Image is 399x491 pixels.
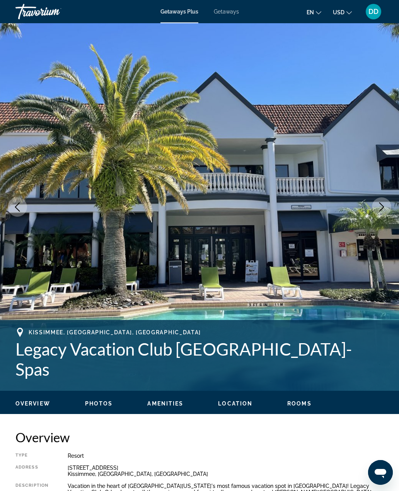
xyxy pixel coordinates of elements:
[8,197,27,217] button: Previous image
[307,9,314,15] span: en
[287,400,312,407] span: Rooms
[85,400,113,407] button: Photos
[85,400,113,407] span: Photos
[218,400,252,407] span: Location
[15,429,384,445] h2: Overview
[368,460,393,485] iframe: Button to launch messaging window
[68,453,384,459] div: Resort
[15,2,93,22] a: Travorium
[15,453,48,459] div: Type
[15,400,50,407] button: Overview
[287,400,312,407] button: Rooms
[29,329,201,335] span: Kissimmee, [GEOGRAPHIC_DATA], [GEOGRAPHIC_DATA]
[363,3,384,20] button: User Menu
[15,465,48,477] div: Address
[214,9,239,15] a: Getaways
[15,400,50,407] span: Overview
[333,7,352,18] button: Change currency
[368,8,379,15] span: DD
[372,197,391,217] button: Next image
[147,400,183,407] span: Amenities
[307,7,321,18] button: Change language
[68,465,384,477] div: [STREET_ADDRESS] Kissimmee, [GEOGRAPHIC_DATA], [GEOGRAPHIC_DATA]
[147,400,183,407] button: Amenities
[160,9,198,15] a: Getaways Plus
[15,339,384,379] h1: Legacy Vacation Club [GEOGRAPHIC_DATA]-Spas
[218,400,252,407] button: Location
[333,9,344,15] span: USD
